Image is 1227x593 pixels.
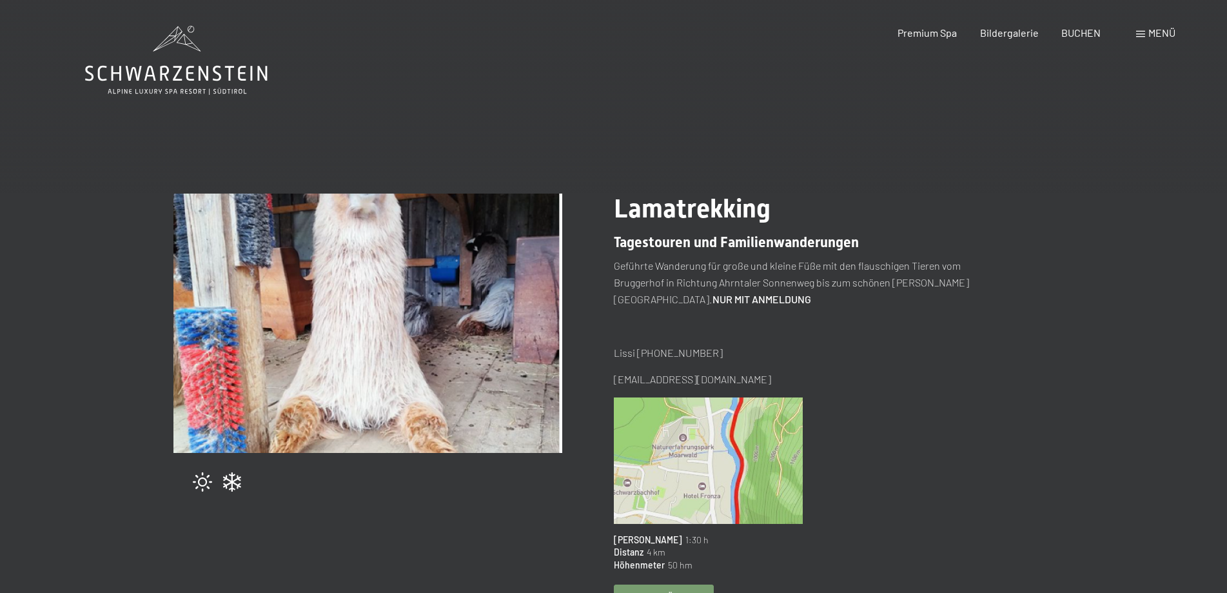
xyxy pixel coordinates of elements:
[614,194,771,224] span: Lamatrekking
[614,371,1003,388] p: [EMAIL_ADDRESS][DOMAIN_NAME]
[614,559,665,572] span: Höhenmeter
[1148,26,1175,39] span: Menü
[1061,26,1101,39] a: BUCHEN
[614,234,859,250] span: Tagestouren und Familienwanderungen
[643,546,665,559] span: 4 km
[898,26,957,39] a: Premium Spa
[712,293,811,305] strong: NUR MIT ANMELDUNG
[614,397,803,524] img: Lamatrekking
[173,194,562,453] img: Lamatrekking
[980,26,1039,39] a: Bildergalerie
[614,534,682,547] span: [PERSON_NAME]
[682,534,709,547] span: 1:30 h
[665,559,692,572] span: 50 hm
[614,546,643,559] span: Distanz
[614,257,1003,307] p: Geführte Wanderung für große und kleine Füße mit den flauschigen Tieren vom Bruggerhof in Richtun...
[614,345,1003,361] p: Lissi [PHONE_NUMBER]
